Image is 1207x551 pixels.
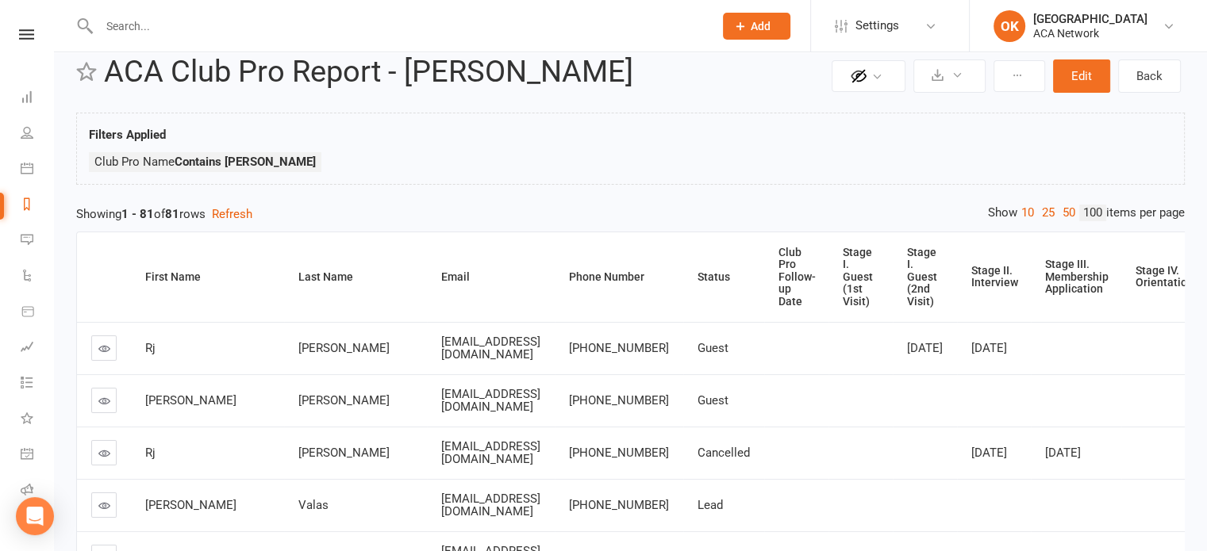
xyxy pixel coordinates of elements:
div: OK [994,10,1025,42]
span: [DATE] [971,446,1007,460]
div: Stage I. Guest (2nd Visit) [907,247,944,308]
a: 25 [1038,205,1059,221]
span: [EMAIL_ADDRESS][DOMAIN_NAME] [441,439,540,467]
span: Valas [298,498,329,512]
span: [PERSON_NAME] [298,393,390,408]
a: 50 [1059,205,1079,221]
span: [PHONE_NUMBER] [569,498,669,512]
div: Status [698,271,751,283]
button: Add [723,13,790,40]
div: Club Pro Follow-up Date [778,247,816,308]
div: [GEOGRAPHIC_DATA] [1033,12,1147,26]
a: General attendance kiosk mode [21,438,53,473]
a: Reports [21,188,53,224]
span: [PHONE_NUMBER] [569,341,669,355]
button: Refresh [212,205,252,224]
strong: 1 - 81 [121,207,154,221]
span: Add [751,20,771,33]
strong: 81 [165,207,179,221]
span: [DATE] [971,341,1007,355]
div: ACA Network [1033,26,1147,40]
div: Stage IV. Orientation [1136,265,1194,289]
div: First Name [145,271,271,283]
a: What's New [21,402,53,438]
a: 10 [1017,205,1038,221]
div: Showing of rows [76,205,1185,224]
a: 100 [1079,205,1106,221]
strong: Contains [PERSON_NAME] [175,155,316,169]
span: [DATE] [907,341,943,355]
input: Search... [94,15,702,37]
div: Email [441,271,542,283]
span: [EMAIL_ADDRESS][DOMAIN_NAME] [441,492,540,519]
strong: Filters Applied [89,128,166,142]
div: Open Intercom Messenger [16,497,54,535]
button: Edit [1053,59,1110,93]
span: Guest [698,393,728,408]
a: Back [1118,59,1181,93]
div: Last Name [298,271,414,283]
span: Rj [145,341,156,355]
span: Cancelled [698,446,750,460]
div: Show items per page [988,205,1185,221]
span: [EMAIL_ADDRESS][DOMAIN_NAME] [441,335,540,362]
span: Club Pro Name [94,155,316,169]
a: Roll call kiosk mode [21,473,53,509]
h2: ACA Club Pro Report - [PERSON_NAME] [104,55,828,89]
span: [PERSON_NAME] [145,393,236,408]
span: [PERSON_NAME] [298,446,390,460]
a: Assessments [21,331,53,366]
a: Product Sales [21,295,53,331]
a: Dashboard [21,81,53,117]
div: Stage II. Interview [971,265,1018,289]
a: Calendar [21,152,53,188]
div: Stage I. Guest (1st Visit) [843,247,880,308]
span: [PERSON_NAME] [298,341,390,355]
span: Lead [698,498,723,512]
span: [PHONE_NUMBER] [569,393,669,408]
div: Phone Number [569,271,671,283]
span: Guest [698,341,728,355]
div: Stage III. Membership Application [1045,258,1109,295]
span: [DATE] [1045,446,1081,460]
span: [PERSON_NAME] [145,498,236,512]
span: Settings [855,8,899,44]
span: [PHONE_NUMBER] [569,446,669,460]
span: Rj [145,446,156,460]
a: People [21,117,53,152]
span: [EMAIL_ADDRESS][DOMAIN_NAME] [441,387,540,415]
